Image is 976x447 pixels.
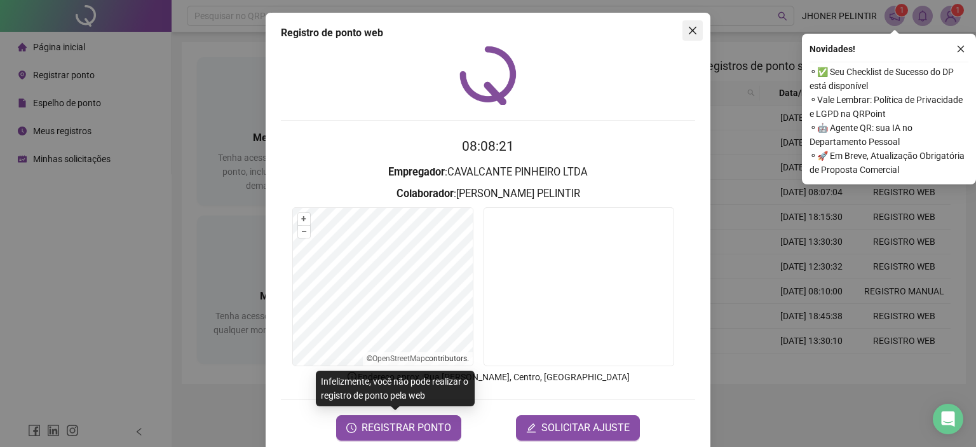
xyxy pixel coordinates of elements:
button: editSOLICITAR AJUSTE [516,415,640,441]
button: – [298,226,310,238]
h3: : CAVALCANTE PINHEIRO LTDA [281,164,695,181]
span: ⚬ ✅ Seu Checklist de Sucesso do DP está disponível [810,65,968,93]
a: OpenStreetMap [372,354,425,363]
span: ⚬ 🚀 Em Breve, Atualização Obrigatória de Proposta Comercial [810,149,968,177]
div: Infelizmente, você não pode realizar o registro de ponto pela web [316,371,475,406]
button: + [298,213,310,225]
time: 08:08:21 [462,139,514,154]
h3: : [PERSON_NAME] PELINTIR [281,186,695,202]
span: Novidades ! [810,42,855,56]
strong: Colaborador [396,188,454,200]
img: QRPoint [459,46,517,105]
button: Close [682,20,703,41]
li: © contributors. [367,354,469,363]
span: clock-circle [346,423,356,433]
button: REGISTRAR PONTO [336,415,461,441]
span: close [688,25,698,36]
div: Registro de ponto web [281,25,695,41]
span: close [956,45,965,53]
span: edit [526,423,536,433]
span: ⚬ 🤖 Agente QR: sua IA no Departamento Pessoal [810,121,968,149]
div: Open Intercom Messenger [933,404,963,434]
p: Endereço aprox. : Rua [PERSON_NAME], Centro, [GEOGRAPHIC_DATA] [281,370,695,384]
span: SOLICITAR AJUSTE [541,420,630,436]
strong: Empregador [388,166,445,178]
span: REGISTRAR PONTO [362,420,451,436]
span: ⚬ Vale Lembrar: Política de Privacidade e LGPD na QRPoint [810,93,968,121]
